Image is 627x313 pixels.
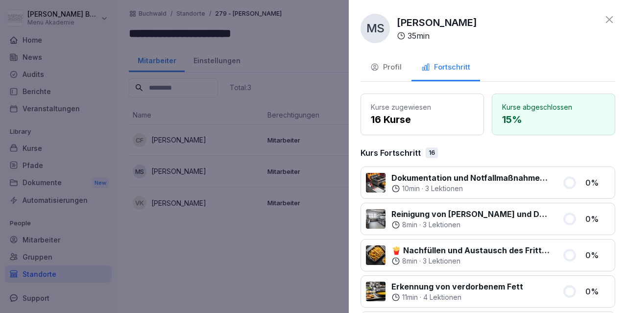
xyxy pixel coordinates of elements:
[423,292,461,302] p: 4 Lektionen
[426,147,438,158] div: 16
[361,55,411,81] button: Profil
[411,55,480,81] button: Fortschritt
[402,256,417,266] p: 8 min
[391,256,551,266] div: ·
[370,62,402,73] div: Profil
[391,172,551,184] p: Dokumentation und Notfallmaßnahmen bei Fritteusen
[391,281,523,292] p: Erkennung von verdorbenem Fett
[402,184,420,193] p: 10 min
[585,286,610,297] p: 0 %
[397,15,477,30] p: [PERSON_NAME]
[425,184,463,193] p: 3 Lektionen
[361,147,421,159] p: Kurs Fortschritt
[585,177,610,189] p: 0 %
[391,292,523,302] div: ·
[371,102,474,112] p: Kurse zugewiesen
[421,62,470,73] div: Fortschritt
[423,220,460,230] p: 3 Lektionen
[423,256,460,266] p: 3 Lektionen
[391,244,551,256] p: 🍟 Nachfüllen und Austausch des Frittieröl/-fettes
[585,249,610,261] p: 0 %
[502,112,605,127] p: 15 %
[391,220,551,230] div: ·
[402,220,417,230] p: 8 min
[361,14,390,43] div: MS
[371,112,474,127] p: 16 Kurse
[585,213,610,225] p: 0 %
[391,184,551,193] div: ·
[402,292,418,302] p: 11 min
[502,102,605,112] p: Kurse abgeschlossen
[391,208,551,220] p: Reinigung von [PERSON_NAME] und Dunstabzugshauben
[408,30,430,42] p: 35 min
